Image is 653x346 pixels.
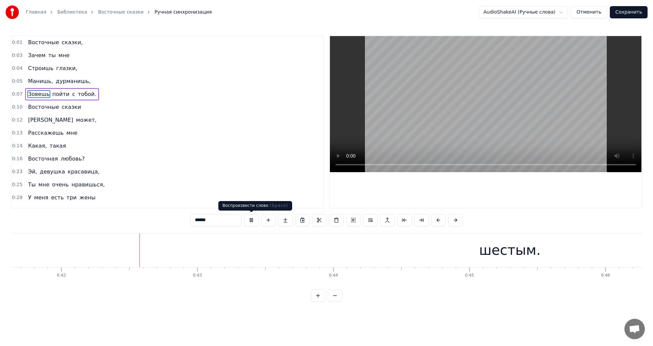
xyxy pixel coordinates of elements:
[58,51,70,59] span: мне
[52,90,70,98] span: пойти
[67,168,100,176] span: красавица,
[27,181,36,188] span: Ты
[5,5,19,19] img: youka
[75,207,106,214] span: четвертой
[12,52,22,59] span: 0:03
[57,9,87,16] a: Библиотека
[55,64,78,72] span: глазки,
[12,168,22,175] span: 0:23
[26,9,212,16] nav: breadcrumb
[27,129,64,137] span: Расскажешь
[27,142,47,150] span: Какая,
[329,273,338,278] div: 0:44
[601,273,610,278] div: 0:46
[60,155,85,163] span: любовь?
[12,181,22,188] span: 0:25
[66,129,78,137] span: мне
[479,240,541,260] div: шестым.
[27,194,32,201] span: У
[465,273,474,278] div: 0:45
[75,116,97,124] span: может,
[77,90,97,98] span: тобой.
[61,103,82,111] span: сказки
[27,51,46,59] span: Зачем
[270,203,288,208] span: ( Space )
[571,6,607,18] button: Отменить
[48,51,56,59] span: ты
[33,194,49,201] span: меня
[27,90,50,98] span: Зовешь
[55,77,91,85] span: дурманишь,
[27,116,74,124] span: [PERSON_NAME]
[27,64,54,72] span: Строишь
[71,90,76,98] span: с
[12,143,22,149] span: 0:14
[79,194,96,201] span: жены
[98,9,144,16] a: Восточные сказки
[12,91,22,98] span: 0:07
[51,181,69,188] span: очень
[49,142,67,150] span: такая
[66,194,78,201] span: три
[27,207,74,214] span: [PERSON_NAME]
[108,207,131,214] span: будешь
[50,194,64,201] span: есть
[193,273,202,278] div: 0:43
[27,168,38,176] span: Эй,
[12,39,22,46] span: 0:01
[27,77,54,85] span: Манишь,
[132,207,143,214] span: ты.
[12,194,22,201] span: 0:28
[154,9,212,16] span: Ручная синхронизация
[39,168,66,176] span: девушка
[624,319,645,339] div: Открытый чат
[218,201,292,211] div: Воспроизвести слово
[57,273,66,278] div: 0:42
[27,103,60,111] span: Восточные
[71,181,105,188] span: нравишься,
[26,9,46,16] a: Главная
[12,78,22,85] span: 0:05
[12,207,22,214] span: 0:30
[27,155,58,163] span: Восточная
[12,104,22,111] span: 0:10
[27,38,60,46] span: Восточные
[12,155,22,162] span: 0:16
[12,117,22,123] span: 0:12
[38,181,50,188] span: мне
[12,65,22,72] span: 0:04
[61,38,84,46] span: сказки,
[12,130,22,136] span: 0:13
[610,6,648,18] button: Сохранить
